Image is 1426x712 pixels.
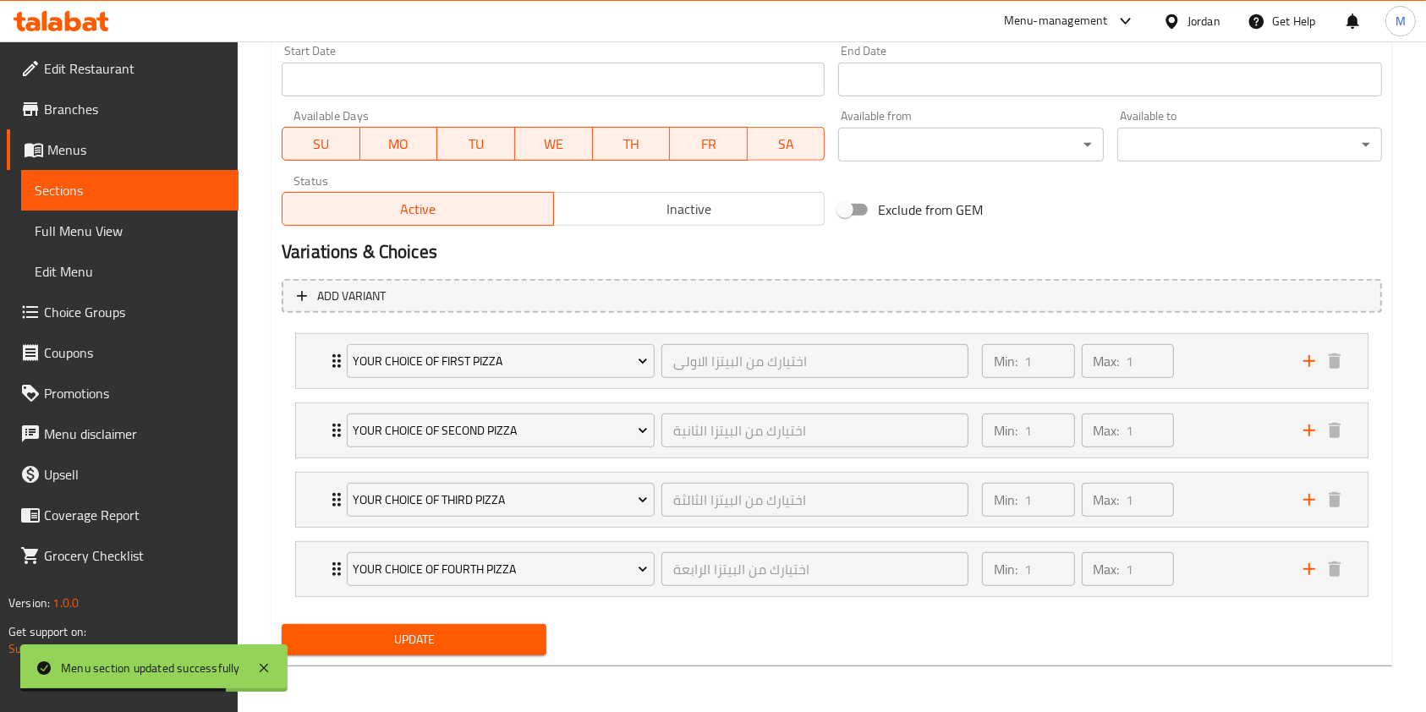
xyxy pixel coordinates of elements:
div: ​ [1117,128,1382,162]
span: 1.0.0 [52,592,79,614]
a: Edit Restaurant [7,48,239,89]
span: Full Menu View [35,221,225,241]
div: Expand [296,542,1368,596]
button: Your Choice Of Third Pizza [347,483,655,517]
p: Max: [1094,559,1120,579]
span: Coverage Report [44,505,225,525]
span: Coupons [44,342,225,363]
a: Coverage Report [7,495,239,535]
span: Grocery Checklist [44,545,225,566]
span: Your Choice Of Third Pizza [353,490,648,511]
span: Your Choice Of Second Pizza [353,420,648,441]
div: Jordan [1187,12,1220,30]
h2: Variations & Choices [282,239,1382,265]
a: Grocery Checklist [7,535,239,576]
span: Inactive [561,197,819,222]
button: TU [437,127,515,161]
span: Version: [8,592,50,614]
button: add [1297,487,1322,512]
p: Min: [994,559,1017,579]
button: delete [1322,418,1347,443]
button: delete [1322,487,1347,512]
p: Max: [1094,351,1120,371]
a: Edit Menu [21,251,239,292]
span: MO [367,132,431,156]
span: TU [444,132,508,156]
li: Expand [282,534,1382,604]
button: SA [748,127,825,161]
p: Min: [994,351,1017,371]
button: FR [670,127,748,161]
span: Menu disclaimer [44,424,225,444]
button: add [1297,348,1322,374]
button: WE [515,127,593,161]
div: Expand [296,473,1368,527]
span: Edit Menu [35,261,225,282]
a: Support.OpsPlatform [8,638,116,660]
button: Active [282,192,554,226]
span: Branches [44,99,225,119]
a: Coupons [7,332,239,373]
button: Update [282,624,546,655]
button: add [1297,556,1322,582]
span: Exclude from GEM [878,200,983,220]
p: Min: [994,490,1017,510]
a: Menu disclaimer [7,414,239,454]
button: Your Choice Of Fourth Pizza [347,552,655,586]
button: Your Choice Of Second Pizza [347,414,655,447]
div: Menu-management [1004,11,1108,31]
button: MO [360,127,438,161]
span: M [1396,12,1406,30]
li: Expand [282,465,1382,534]
span: Your Choice Of First Pizza [353,351,648,372]
p: Max: [1094,420,1120,441]
a: Branches [7,89,239,129]
button: Inactive [553,192,825,226]
span: Menus [47,140,225,160]
a: Promotions [7,373,239,414]
span: Edit Restaurant [44,58,225,79]
span: Sections [35,180,225,200]
button: delete [1322,348,1347,374]
span: SA [754,132,819,156]
a: Full Menu View [21,211,239,251]
div: Menu section updated successfully [61,659,240,677]
a: Upsell [7,454,239,495]
div: Expand [296,334,1368,388]
span: Choice Groups [44,302,225,322]
p: Min: [994,420,1017,441]
button: add [1297,418,1322,443]
a: Choice Groups [7,292,239,332]
span: FR [677,132,741,156]
a: Sections [21,170,239,211]
span: WE [522,132,586,156]
div: ​ [838,128,1103,162]
button: TH [593,127,671,161]
button: Your Choice Of First Pizza [347,344,655,378]
button: SU [282,127,360,161]
span: Your Choice Of Fourth Pizza [353,559,648,580]
a: Menus [7,129,239,170]
span: TH [600,132,664,156]
div: Expand [296,403,1368,457]
span: SU [289,132,354,156]
span: Update [295,629,533,650]
li: Expand [282,396,1382,465]
p: Max: [1094,490,1120,510]
span: Active [289,197,547,222]
span: Promotions [44,383,225,403]
span: Upsell [44,464,225,485]
button: delete [1322,556,1347,582]
button: Add variant [282,279,1382,314]
li: Expand [282,326,1382,396]
span: Add variant [317,286,386,307]
span: Get support on: [8,621,86,643]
